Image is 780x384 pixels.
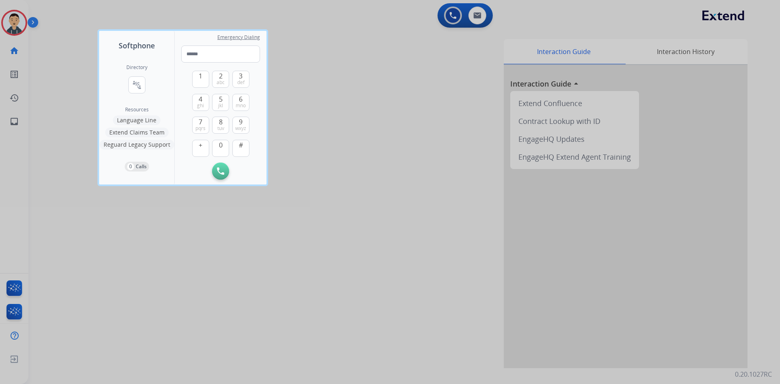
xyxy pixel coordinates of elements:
button: # [232,140,249,157]
span: # [239,140,243,150]
button: 1 [192,71,209,88]
button: + [192,140,209,157]
p: 0.20.1027RC [735,369,772,379]
h2: Directory [126,64,147,71]
img: call-button [217,167,224,175]
span: 9 [239,117,243,127]
button: Reguard Legacy Support [100,140,174,150]
span: tuv [217,125,224,132]
span: 1 [199,71,202,81]
p: 0 [127,163,134,170]
span: 5 [219,94,223,104]
span: def [237,79,245,86]
span: mno [236,102,246,109]
span: ghi [197,102,204,109]
mat-icon: connect_without_contact [132,80,142,90]
button: 3def [232,71,249,88]
button: 0Calls [125,162,149,171]
button: 9wxyz [232,117,249,134]
span: wxyz [235,125,246,132]
span: abc [217,79,225,86]
span: 6 [239,94,243,104]
span: Emergency Dialing [217,34,260,41]
span: 8 [219,117,223,127]
button: Language Line [113,115,160,125]
button: 8tuv [212,117,229,134]
button: 0 [212,140,229,157]
button: Extend Claims Team [105,128,169,137]
span: pqrs [195,125,206,132]
span: 3 [239,71,243,81]
button: 2abc [212,71,229,88]
span: 4 [199,94,202,104]
button: 5jkl [212,94,229,111]
span: jkl [218,102,223,109]
span: 7 [199,117,202,127]
button: 6mno [232,94,249,111]
span: + [199,140,202,150]
span: Resources [125,106,149,113]
span: 2 [219,71,223,81]
p: Calls [136,163,147,170]
span: Softphone [119,40,155,51]
button: 7pqrs [192,117,209,134]
span: 0 [219,140,223,150]
button: 4ghi [192,94,209,111]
